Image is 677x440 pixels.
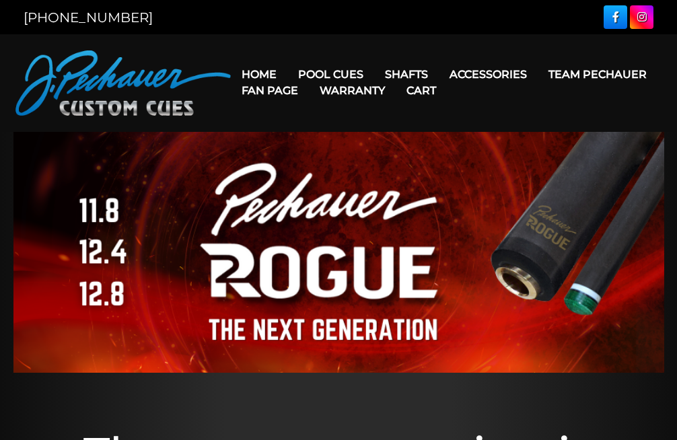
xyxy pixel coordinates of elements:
a: Fan Page [231,73,309,108]
a: Cart [396,73,447,108]
a: [PHONE_NUMBER] [24,9,153,26]
a: Accessories [439,57,538,91]
a: Warranty [309,73,396,108]
img: Pechauer Custom Cues [15,50,231,116]
a: Pool Cues [287,57,374,91]
a: Home [231,57,287,91]
a: Team Pechauer [538,57,657,91]
a: Shafts [374,57,439,91]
